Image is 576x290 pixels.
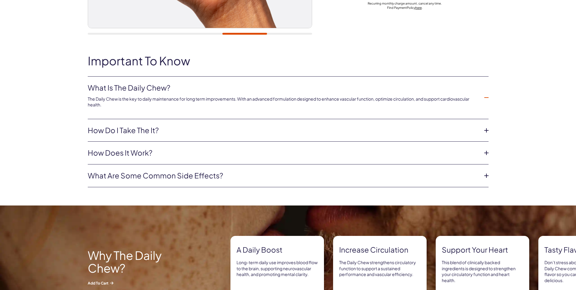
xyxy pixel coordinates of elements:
a: What are some common side effects? [88,171,479,181]
p: Long-term daily use improves blood flow to the brain, supporting neurovascular health, and promot... [237,260,318,278]
h2: Important To Know [88,54,489,67]
a: here [415,6,422,9]
p: The Daily Chew is the key to daily maintenance for long term improvements. With an advanced formu... [88,96,479,108]
p: This blend of clinically backed ingredients is designed to strengthen your circulatory function a... [442,260,523,283]
p: The Daily Chew strengthens circulatory function to support a sustained performance and vascular e... [339,260,421,278]
a: What Is The Daily Chew? [88,83,479,93]
strong: Increase Circulation [339,245,421,255]
strong: A Daily Boost [237,245,318,255]
a: How do i take the it? [88,125,479,136]
span: Add to Cart [88,280,197,285]
a: How Does it Work? [88,148,479,158]
div: Recurring monthly charge amount , cancel any time. Policy . [321,1,489,10]
h2: Why The Daily Chew? [88,249,197,274]
span: Find Payment [387,6,407,9]
strong: Support Your Heart [442,245,523,255]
